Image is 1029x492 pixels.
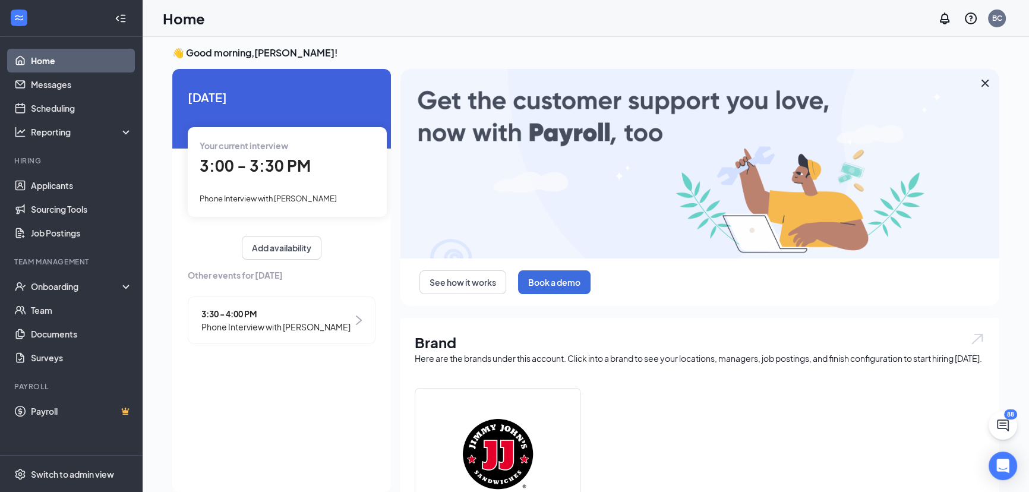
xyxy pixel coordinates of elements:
[31,197,132,221] a: Sourcing Tools
[31,280,122,292] div: Onboarding
[14,126,26,138] svg: Analysis
[31,322,132,346] a: Documents
[14,381,130,392] div: Payroll
[31,346,132,370] a: Surveys
[989,452,1017,480] div: Open Intercom Messenger
[200,140,288,151] span: Your current interview
[13,12,25,24] svg: WorkstreamLogo
[31,72,132,96] a: Messages
[1004,409,1017,420] div: 88
[978,76,992,90] svg: Cross
[970,332,985,346] img: open.6027fd2a22e1237b5b06.svg
[31,126,133,138] div: Reporting
[415,352,985,364] div: Here are the brands under this account. Click into a brand to see your locations, managers, job p...
[518,270,591,294] button: Book a demo
[14,156,130,166] div: Hiring
[400,69,999,258] img: payroll-large.gif
[31,96,132,120] a: Scheduling
[201,320,351,333] span: Phone Interview with [PERSON_NAME]
[242,236,321,260] button: Add availability
[460,416,536,492] img: Jimmy John's
[415,332,985,352] h1: Brand
[938,11,952,26] svg: Notifications
[201,307,351,320] span: 3:30 - 4:00 PM
[419,270,506,294] button: See how it works
[14,280,26,292] svg: UserCheck
[964,11,978,26] svg: QuestionInfo
[200,194,337,203] span: Phone Interview with [PERSON_NAME]
[200,156,311,175] span: 3:00 - 3:30 PM
[31,399,132,423] a: PayrollCrown
[31,298,132,322] a: Team
[14,257,130,267] div: Team Management
[172,46,999,59] h3: 👋 Good morning, [PERSON_NAME] !
[996,418,1010,433] svg: ChatActive
[163,8,205,29] h1: Home
[31,468,114,480] div: Switch to admin view
[31,221,132,245] a: Job Postings
[31,174,132,197] a: Applicants
[31,49,132,72] a: Home
[115,12,127,24] svg: Collapse
[188,269,375,282] span: Other events for [DATE]
[14,468,26,480] svg: Settings
[989,411,1017,440] button: ChatActive
[992,13,1002,23] div: BC
[188,88,375,106] span: [DATE]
